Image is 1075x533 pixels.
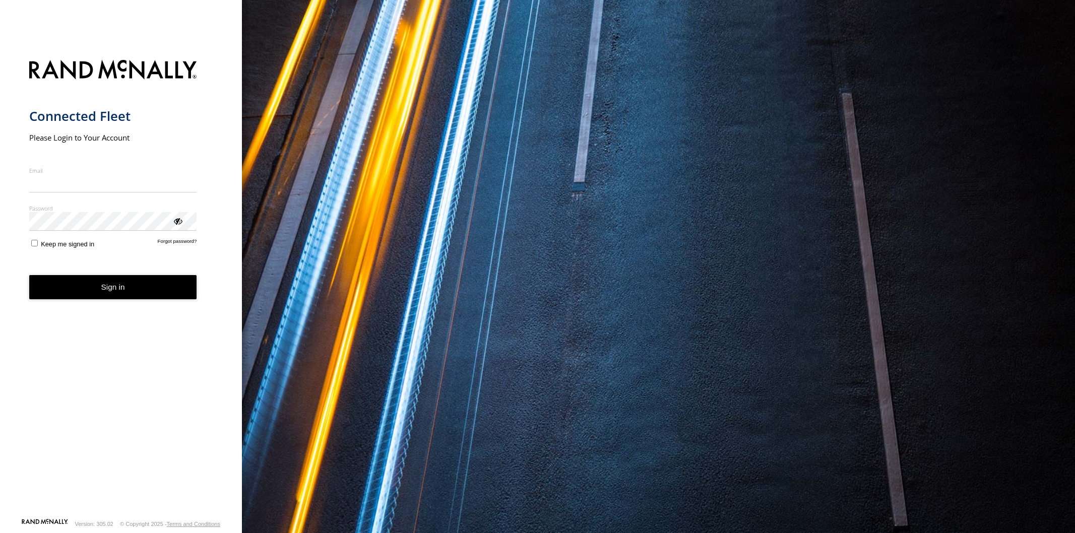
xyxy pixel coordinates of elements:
div: Version: 305.02 [75,521,113,527]
label: Email [29,167,197,174]
div: ViewPassword [172,216,182,226]
span: Keep me signed in [41,240,94,248]
h2: Please Login to Your Account [29,132,197,143]
h1: Connected Fleet [29,108,197,124]
img: Rand McNally [29,58,197,84]
a: Visit our Website [22,519,68,529]
label: Password [29,205,197,212]
a: Forgot password? [158,238,197,248]
button: Sign in [29,275,197,300]
div: © Copyright 2025 - [120,521,220,527]
input: Keep me signed in [31,240,38,246]
form: main [29,54,213,518]
a: Terms and Conditions [167,521,220,527]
